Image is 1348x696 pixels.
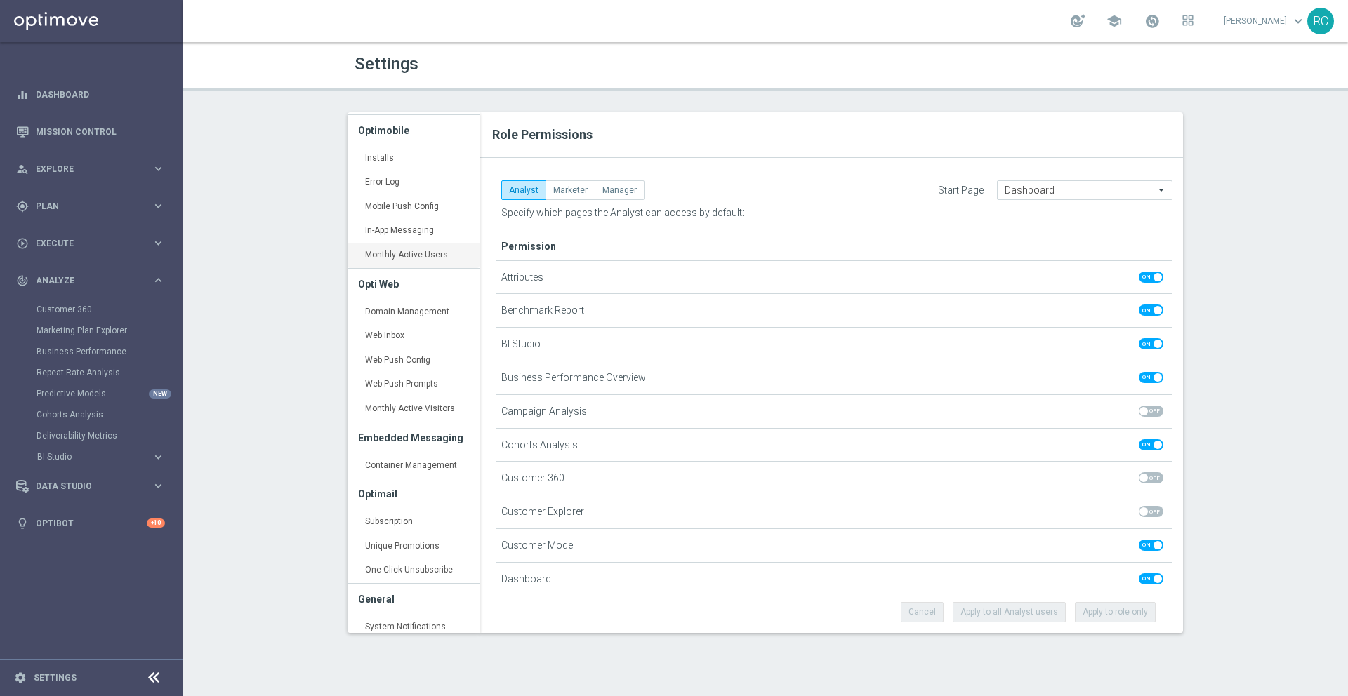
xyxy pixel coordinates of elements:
h3: General [358,584,469,615]
button: BI Studio keyboard_arrow_right [37,451,166,462]
i: keyboard_arrow_right [152,162,165,175]
a: Web Push Config [348,348,480,373]
span: Attributes [501,272,543,283]
div: NEW [149,389,171,399]
span: Benchmark Report [501,304,584,316]
div: BI Studio [37,446,181,467]
ng-select: Dashboard [997,180,1172,200]
div: Business Performance [37,341,181,362]
a: One-Click Unsubscribe [348,558,480,583]
div: Customer 360 [37,299,181,320]
h3: Optimail [358,479,469,509]
i: gps_fixed [16,200,29,213]
div: Marketing Plan Explorer [37,320,181,341]
i: person_search [16,163,29,175]
h2: Role Permissions [492,126,1166,143]
span: Specify which pages the Analyst can access by default: [501,207,744,218]
div: +10 [147,518,165,528]
a: Installs [348,146,480,171]
a: Monthly Active Users [348,243,480,268]
i: play_circle_outline [16,237,29,250]
a: In-App Messaging [348,218,480,243]
label: Start Page [938,185,984,196]
span: school [1106,13,1122,29]
div: RC [1307,8,1334,34]
span: Explore [36,165,152,173]
a: Customer 360 [37,304,146,315]
div: Explore [16,163,152,175]
h3: Opti Web [358,269,469,300]
span: Customer Model [501,540,575,551]
a: Marketing Plan Explorer [37,325,146,336]
a: [PERSON_NAME]keyboard_arrow_down [1222,11,1307,32]
div: Mission Control [16,113,165,150]
a: Business Performance [37,346,146,357]
a: Cohorts Analysis [37,409,146,420]
button: Manager [595,180,645,200]
span: BI Studio [501,338,541,350]
div: person_search Explore keyboard_arrow_right [15,163,166,175]
div: Repeat Rate Analysis [37,362,181,383]
div: Permission [496,241,1172,260]
a: Web Inbox [348,323,480,349]
a: Domain Management [348,300,480,325]
span: BI Studio [37,453,138,461]
div: Cohorts Analysis [37,404,181,425]
div: Deliverability Metrics [37,425,181,446]
h3: Optimobile [358,115,469,146]
button: Data Studio keyboard_arrow_right [15,481,166,492]
div: track_changes Analyze keyboard_arrow_right [15,275,166,286]
i: keyboard_arrow_right [152,450,165,464]
a: Error Log [348,170,480,195]
a: Web Push Prompts [348,372,480,397]
a: Subscription [348,509,480,535]
a: System Notifications [348,615,480,640]
a: Mission Control [36,113,165,150]
a: Predictive Models [37,388,146,399]
span: Cohorts Analysis [501,439,578,451]
button: play_circle_outline Execute keyboard_arrow_right [15,238,166,249]
button: equalizer Dashboard [15,89,166,100]
i: lightbulb [16,517,29,530]
i: equalizer [16,88,29,101]
span: Customer Explorer [501,506,584,518]
button: Marketer [546,180,595,200]
span: keyboard_arrow_down [1290,13,1306,29]
div: Data Studio [16,480,152,493]
i: keyboard_arrow_right [152,274,165,287]
a: Unique Promotions [348,534,480,559]
button: gps_fixed Plan keyboard_arrow_right [15,201,166,212]
div: Analyze [16,274,152,287]
span: Plan [36,202,152,210]
h1: Settings [355,54,755,74]
span: Analyze [36,276,152,285]
h3: Embedded Messaging [358,422,469,453]
div: Execute [16,237,152,250]
span: Business Performance Overview [501,372,646,384]
button: Apply to all Analyst users [953,602,1066,622]
div: Plan [16,200,152,213]
a: Repeat Rate Analysis [37,367,146,378]
span: Execute [36,239,152,248]
a: Mobile Push Config [348,194,480,220]
span: Campaign Analysis [501,406,587,417]
span: Customer 360 [501,472,564,484]
div: Optibot [16,504,165,542]
a: Dashboard [36,76,165,113]
i: settings [14,671,27,684]
i: keyboard_arrow_right [152,479,165,493]
button: lightbulb Optibot +10 [15,518,166,529]
a: Monthly Active Visitors [348,396,480,422]
div: Predictive Models [37,383,181,404]
button: Mission Control [15,126,166,138]
div: BI Studio [37,453,152,461]
button: Cancel [901,602,944,622]
a: Container Management [348,453,480,479]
